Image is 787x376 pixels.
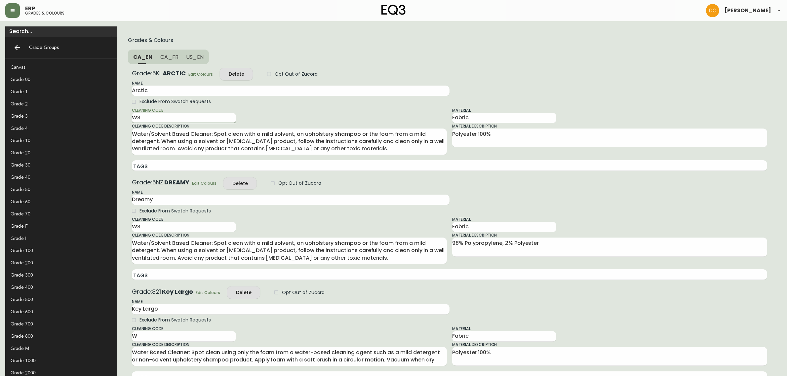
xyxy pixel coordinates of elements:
[229,70,244,78] div: Delete
[139,98,211,105] span: Exclude From Swatch Requests
[11,247,101,254] div: Grade 100
[11,320,101,327] div: Grade 700
[452,131,767,145] textarea: Polyester 100%
[5,61,117,73] div: Canvas
[11,100,101,107] div: Grade 2
[223,177,256,190] button: Delete
[133,54,152,60] span: CA_EN
[452,349,767,363] textarea: Polyester 100%
[220,68,253,80] button: Delete
[11,76,101,83] div: Grade 00
[275,71,317,78] span: Opt Out of Zucora
[5,86,117,98] div: Grade 1
[25,11,64,15] h5: grades & colours
[164,178,189,186] b: DREAMY
[11,308,101,315] div: Grade 600
[11,64,101,71] div: Canvas
[706,4,719,17] img: 7eb451d6983258353faa3212700b340b
[186,54,204,60] span: US_EN
[11,149,101,156] div: Grade 20
[160,54,178,60] span: CA_FR
[5,281,117,293] div: Grade 400
[5,147,117,159] div: Grade 20
[11,272,101,279] div: Grade 300
[381,5,406,15] img: logo
[5,171,117,183] div: Grade 40
[132,131,447,153] textarea: Water/Solvent Based Cleaner: Spot clean with a mild solvent, an upholstery shampoo or the foam fr...
[5,232,117,244] div: Grade I
[132,287,161,296] span: Grade: 821
[132,349,447,364] textarea: Water Based Cleaner: Spot clean using only the foam from a water-based cleaning agent such as a m...
[190,179,218,187] button: Edit Colours
[187,70,215,78] button: Edit Colours
[5,122,117,134] div: Grade 4
[29,44,59,52] h6: Grade Groups
[5,196,117,208] div: Grade 60
[132,240,447,262] textarea: Water/Solvent Based Cleaner: Spot clean with a mild solvent, an upholstery shampoo or the foam fr...
[11,113,101,120] div: Grade 3
[196,289,220,296] span: Edit Colours
[11,88,101,95] div: Grade 1
[25,6,35,11] span: ERP
[5,257,117,269] div: Grade 200
[139,207,211,214] span: Exclude From Swatch Requests
[5,183,117,196] div: Grade 50
[188,71,213,78] span: Edit Colours
[11,235,101,242] div: Grade I
[9,26,113,37] input: Search...
[192,180,216,187] span: Edit Colours
[232,179,248,188] div: Delete
[5,330,117,342] div: Grade 800
[5,220,117,232] div: Grade F
[5,293,117,306] div: Grade 500
[11,137,101,144] div: Grade 10
[5,73,117,86] div: Grade 00
[139,317,211,323] span: Exclude From Swatch Requests
[163,69,186,77] b: ARCTIC
[11,186,101,193] div: Grade 50
[5,98,117,110] div: Grade 2
[11,162,101,169] div: Grade 30
[11,223,101,230] div: Grade F
[5,134,117,147] div: Grade 10
[5,306,117,318] div: Grade 600
[5,159,117,171] div: Grade 30
[5,110,117,122] div: Grade 3
[162,287,193,296] b: Key Largo
[132,178,163,186] span: Grade: 5NZ
[5,318,117,330] div: Grade 700
[5,342,117,355] div: Grade M
[11,259,101,266] div: Grade 200
[5,208,117,220] div: Grade 70
[5,355,117,367] div: Grade 1000
[452,240,767,254] textarea: 98% Polypropylene, 2% Polyester
[5,244,117,257] div: Grade 100
[11,357,101,364] div: Grade 1000
[5,269,117,281] div: Grade 300
[128,37,771,44] h5: Grades & Colours
[11,198,101,205] div: Grade 60
[132,69,162,77] span: Grade: 5KL
[9,40,25,56] a: Back
[11,174,101,181] div: Grade 40
[236,288,252,297] div: Delete
[11,296,101,303] div: Grade 500
[11,333,101,340] div: Grade 800
[11,210,101,217] div: Grade 70
[278,180,321,187] span: Opt Out of Zucora
[194,288,222,296] button: Edit Colours
[11,284,101,291] div: Grade 400
[11,125,101,132] div: Grade 4
[11,345,101,352] div: Grade M
[282,289,325,296] span: Opt Out of Zucora
[725,8,771,13] span: [PERSON_NAME]
[227,286,260,299] button: Delete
